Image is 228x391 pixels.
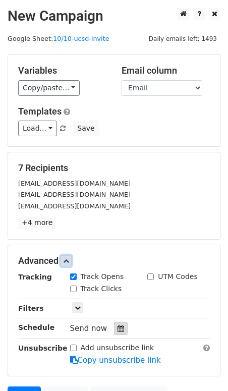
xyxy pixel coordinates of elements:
[18,191,131,198] small: [EMAIL_ADDRESS][DOMAIN_NAME]
[18,216,56,229] a: +4 more
[81,343,154,353] label: Add unsubscribe link
[18,273,52,281] strong: Tracking
[18,202,131,210] small: [EMAIL_ADDRESS][DOMAIN_NAME]
[178,343,228,391] iframe: Chat Widget
[18,106,62,117] a: Templates
[81,284,122,294] label: Track Clicks
[18,121,57,136] a: Load...
[18,80,80,96] a: Copy/paste...
[8,35,109,42] small: Google Sheet:
[8,8,220,25] h2: New Campaign
[18,65,106,76] h5: Variables
[70,356,161,365] a: Copy unsubscribe link
[18,323,54,331] strong: Schedule
[73,121,99,136] button: Save
[18,162,210,174] h5: 7 Recipients
[18,180,131,187] small: [EMAIL_ADDRESS][DOMAIN_NAME]
[122,65,210,76] h5: Email column
[18,255,210,266] h5: Advanced
[81,271,124,282] label: Track Opens
[158,271,197,282] label: UTM Codes
[145,35,220,42] a: Daily emails left: 1493
[18,304,44,312] strong: Filters
[18,344,68,352] strong: Unsubscribe
[70,324,107,333] span: Send now
[53,35,109,42] a: 10/10-ucsd-invite
[145,33,220,44] span: Daily emails left: 1493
